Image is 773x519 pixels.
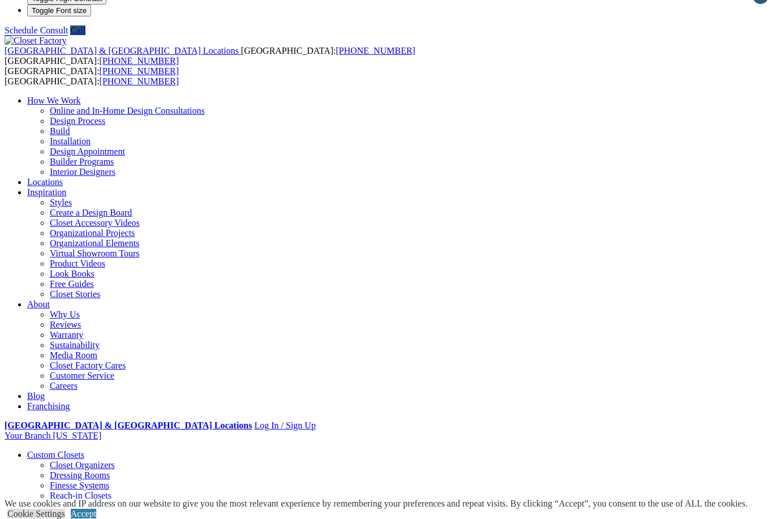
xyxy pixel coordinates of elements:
[27,401,70,411] a: Franchising
[70,25,85,35] a: Call
[5,46,239,55] span: [GEOGRAPHIC_DATA] & [GEOGRAPHIC_DATA] Locations
[5,66,179,86] span: [GEOGRAPHIC_DATA]: [GEOGRAPHIC_DATA]:
[50,259,105,268] a: Product Videos
[50,126,70,136] a: Build
[50,198,72,207] a: Styles
[27,177,63,187] a: Locations
[50,371,114,380] a: Customer Service
[100,56,179,66] a: [PHONE_NUMBER]
[100,66,179,76] a: [PHONE_NUMBER]
[50,147,125,156] a: Design Appointment
[50,470,110,480] a: Dressing Rooms
[50,106,205,115] a: Online and In-Home Design Consultations
[32,6,87,15] span: Toggle Font size
[50,481,109,490] a: Finesse Systems
[50,208,132,217] a: Create a Design Board
[5,36,67,46] img: Closet Factory
[27,187,66,197] a: Inspiration
[336,46,415,55] a: [PHONE_NUMBER]
[50,460,115,470] a: Closet Organizers
[50,136,91,146] a: Installation
[5,421,252,430] a: [GEOGRAPHIC_DATA] & [GEOGRAPHIC_DATA] Locations
[71,509,96,518] a: Accept
[5,431,101,440] a: Your Branch [US_STATE]
[27,299,50,309] a: About
[254,421,315,430] a: Log In / Sign Up
[50,269,95,278] a: Look Books
[50,320,81,329] a: Reviews
[50,157,114,166] a: Builder Programs
[50,340,100,350] a: Sustainability
[50,381,78,391] a: Careers
[5,499,748,509] div: We use cookies and IP address on our website to give you the most relevant experience by remember...
[100,76,179,86] a: [PHONE_NUMBER]
[5,431,50,440] span: Your Branch
[50,238,139,248] a: Organizational Elements
[50,167,115,177] a: Interior Designers
[50,218,140,228] a: Closet Accessory Videos
[5,46,415,66] span: [GEOGRAPHIC_DATA]: [GEOGRAPHIC_DATA]:
[27,450,84,460] a: Custom Closets
[50,279,94,289] a: Free Guides
[5,25,68,35] a: Schedule Consult
[50,248,140,258] a: Virtual Showroom Tours
[50,350,97,360] a: Media Room
[7,509,65,518] a: Cookie Settings
[27,391,45,401] a: Blog
[27,5,91,16] button: Toggle Font size
[50,361,126,370] a: Closet Factory Cares
[50,310,80,319] a: Why Us
[27,96,81,105] a: How We Work
[53,431,101,440] span: [US_STATE]
[50,116,105,126] a: Design Process
[50,330,83,340] a: Warranty
[50,228,135,238] a: Organizational Projects
[50,491,111,500] a: Reach-in Closets
[50,289,100,299] a: Closet Stories
[5,46,241,55] a: [GEOGRAPHIC_DATA] & [GEOGRAPHIC_DATA] Locations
